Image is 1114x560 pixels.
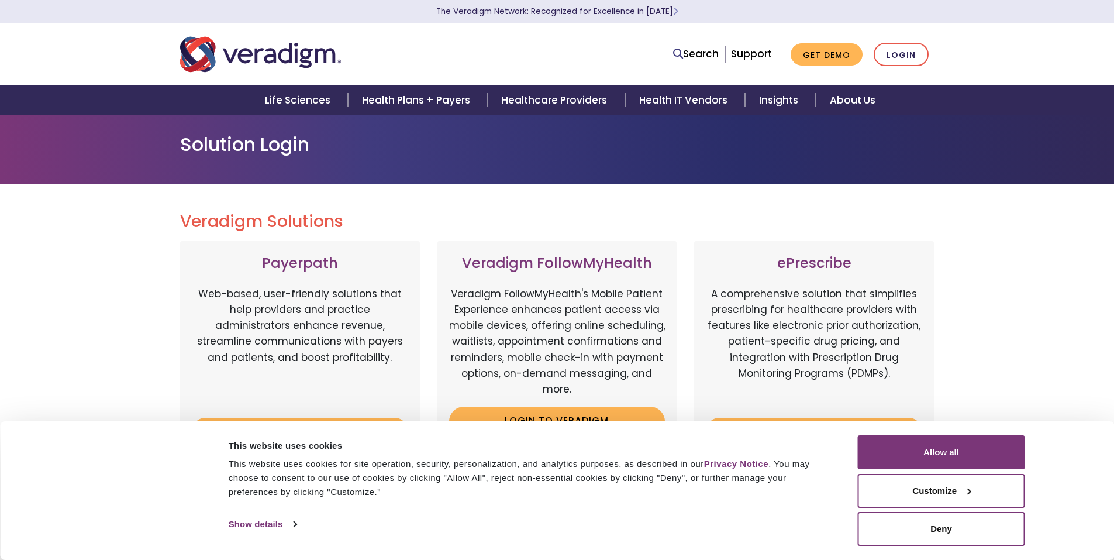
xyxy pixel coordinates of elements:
h3: ePrescribe [706,255,922,272]
h3: Payerpath [192,255,408,272]
a: Login to Payerpath [192,418,408,445]
a: Insights [745,85,816,115]
a: About Us [816,85,889,115]
a: Get Demo [791,43,863,66]
h3: Veradigm FollowMyHealth [449,255,665,272]
a: Life Sciences [251,85,348,115]
a: Show details [229,516,296,533]
a: Login to ePrescribe [706,418,922,445]
a: Health Plans + Payers [348,85,488,115]
button: Customize [858,474,1025,508]
button: Deny [858,512,1025,546]
h1: Solution Login [180,133,934,156]
a: The Veradigm Network: Recognized for Excellence in [DATE]Learn More [436,6,678,17]
p: Web-based, user-friendly solutions that help providers and practice administrators enhance revenu... [192,286,408,409]
img: Veradigm logo [180,35,341,74]
p: Veradigm FollowMyHealth's Mobile Patient Experience enhances patient access via mobile devices, o... [449,286,665,397]
a: Support [731,47,772,61]
span: Learn More [673,6,678,17]
a: Privacy Notice [704,459,768,469]
a: Login [874,43,929,67]
button: Allow all [858,435,1025,469]
div: This website uses cookies [229,439,832,453]
a: Login to Veradigm FollowMyHealth [449,407,665,445]
div: This website uses cookies for site operation, security, personalization, and analytics purposes, ... [229,457,832,499]
p: A comprehensive solution that simplifies prescribing for healthcare providers with features like ... [706,286,922,409]
a: Search [673,46,719,62]
h2: Veradigm Solutions [180,212,934,232]
a: Health IT Vendors [625,85,745,115]
a: Healthcare Providers [488,85,625,115]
